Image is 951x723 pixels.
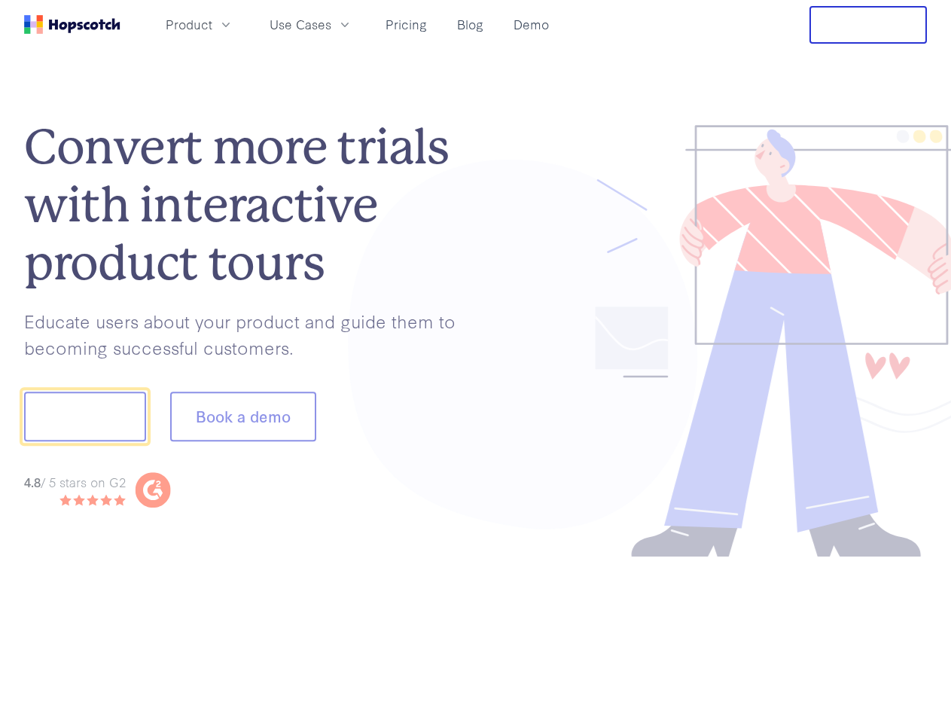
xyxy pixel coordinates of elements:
[170,392,316,442] button: Book a demo
[157,12,242,37] button: Product
[261,12,361,37] button: Use Cases
[166,15,212,34] span: Product
[24,473,41,490] strong: 4.8
[809,6,927,44] button: Free Trial
[24,15,120,34] a: Home
[270,15,331,34] span: Use Cases
[24,118,476,291] h1: Convert more trials with interactive product tours
[379,12,433,37] a: Pricing
[451,12,489,37] a: Blog
[24,308,476,360] p: Educate users about your product and guide them to becoming successful customers.
[24,473,126,492] div: / 5 stars on G2
[24,392,146,442] button: Show me!
[508,12,555,37] a: Demo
